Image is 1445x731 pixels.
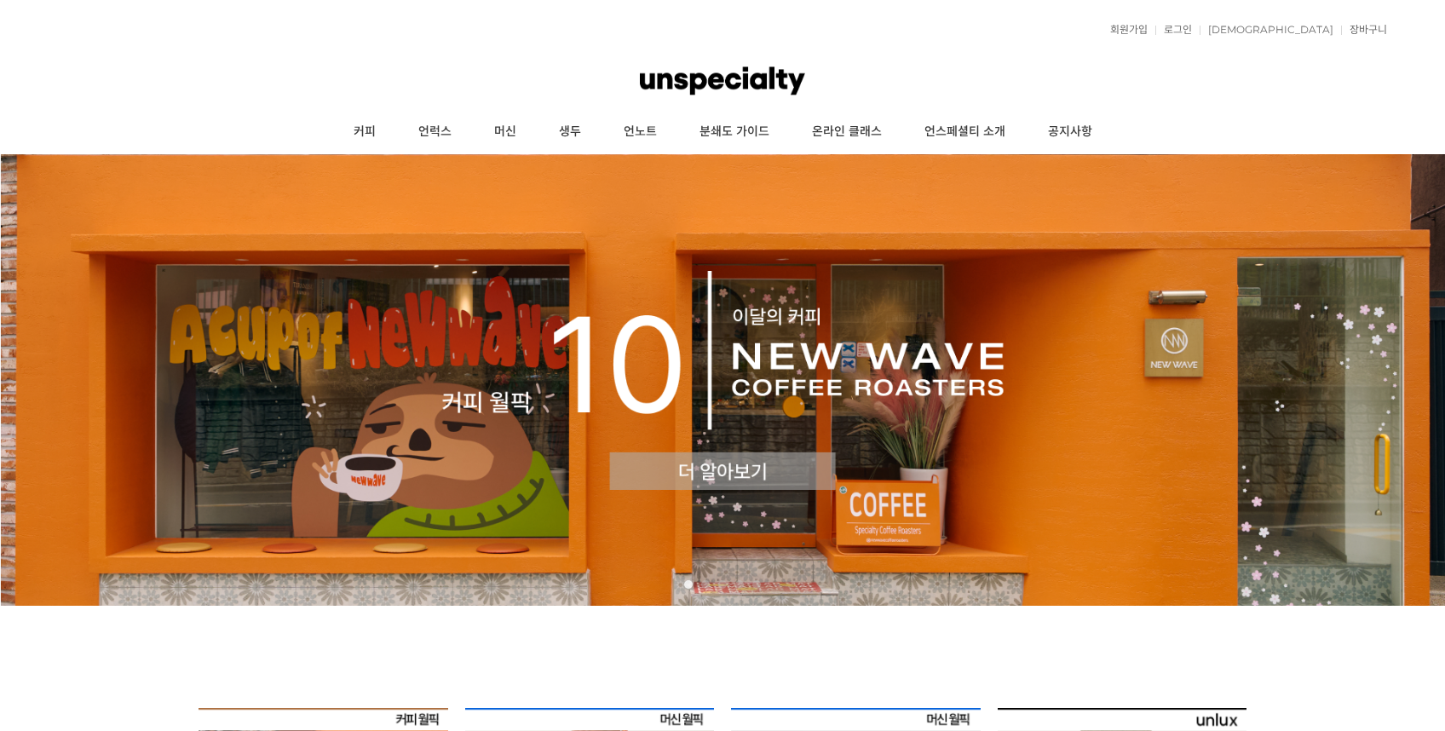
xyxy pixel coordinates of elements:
img: 언스페셜티 몰 [640,55,805,106]
a: 2 [701,580,710,589]
a: 언럭스 [397,111,473,153]
a: 커피 [332,111,397,153]
a: 장바구니 [1341,25,1387,35]
a: 회원가입 [1102,25,1148,35]
a: 분쇄도 가이드 [678,111,791,153]
a: 언스페셜티 소개 [903,111,1027,153]
a: 머신 [473,111,538,153]
a: 3 [718,580,727,589]
a: 5 [752,580,761,589]
a: 공지사항 [1027,111,1114,153]
a: 생두 [538,111,602,153]
a: 온라인 클래스 [791,111,903,153]
a: 4 [735,580,744,589]
a: 1 [684,580,693,589]
a: 언노트 [602,111,678,153]
a: [DEMOGRAPHIC_DATA] [1200,25,1333,35]
a: 로그인 [1155,25,1192,35]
